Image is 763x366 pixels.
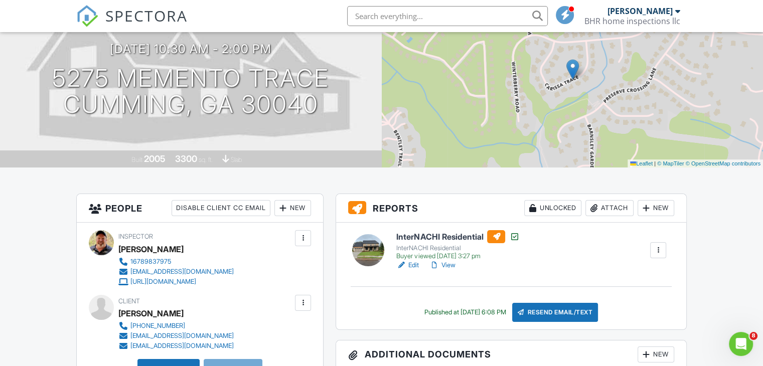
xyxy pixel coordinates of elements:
a: © MapTiler [657,160,684,166]
a: [PHONE_NUMBER] [118,321,234,331]
div: Buyer viewed [DATE] 3:27 pm [396,252,519,260]
a: [EMAIL_ADDRESS][DOMAIN_NAME] [118,331,234,341]
div: [URL][DOMAIN_NAME] [130,278,196,286]
div: BHR home inspections llc [584,16,680,26]
input: Search everything... [347,6,548,26]
h3: [DATE] 10:30 am - 2:00 pm [110,42,271,56]
a: Leaflet [630,160,653,166]
div: Disable Client CC Email [172,200,270,216]
div: [PHONE_NUMBER] [130,322,185,330]
div: 3300 [175,153,197,164]
span: 8 [749,332,757,340]
span: Built [131,156,142,163]
div: New [638,346,674,362]
a: View [429,260,455,270]
a: [EMAIL_ADDRESS][DOMAIN_NAME] [118,267,234,277]
div: New [274,200,311,216]
div: [PERSON_NAME] [118,242,184,257]
img: Marker [566,59,579,80]
span: | [654,160,656,166]
span: sq. ft. [199,156,213,163]
div: Unlocked [524,200,581,216]
h3: People [77,194,323,223]
a: [EMAIL_ADDRESS][DOMAIN_NAME] [118,341,234,351]
div: InterNACHI Residential [396,244,519,252]
div: Resend Email/Text [512,303,598,322]
div: Attach [585,200,634,216]
a: Edit [396,260,419,270]
img: The Best Home Inspection Software - Spectora [76,5,98,27]
iframe: Intercom live chat [729,332,753,356]
h1: 5275 memento trace Cumming, GA 30040 [52,65,329,118]
a: 16789837975 [118,257,234,267]
h6: InterNACHI Residential [396,230,519,243]
div: [PERSON_NAME] [607,6,673,16]
div: [EMAIL_ADDRESS][DOMAIN_NAME] [130,342,234,350]
a: [URL][DOMAIN_NAME] [118,277,234,287]
h3: Reports [336,194,686,223]
div: 16789837975 [130,258,171,266]
span: SPECTORA [105,5,188,26]
div: 2005 [144,153,166,164]
a: © OpenStreetMap contributors [686,160,760,166]
div: [PERSON_NAME] [118,306,184,321]
span: Inspector [118,233,153,240]
div: [EMAIL_ADDRESS][DOMAIN_NAME] [130,332,234,340]
a: SPECTORA [76,14,188,35]
div: Published at [DATE] 6:08 PM [424,308,506,316]
div: [EMAIL_ADDRESS][DOMAIN_NAME] [130,268,234,276]
span: Client [118,297,140,305]
div: New [638,200,674,216]
span: slab [231,156,242,163]
a: InterNACHI Residential InterNACHI Residential Buyer viewed [DATE] 3:27 pm [396,230,519,260]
